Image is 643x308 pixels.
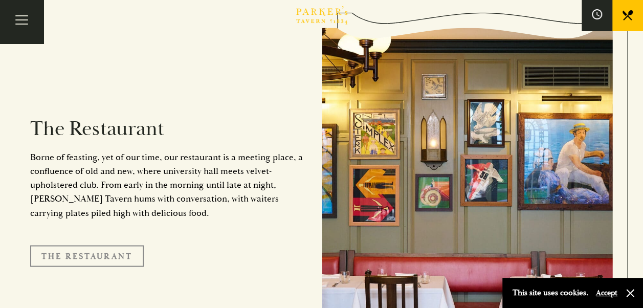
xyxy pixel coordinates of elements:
a: The Restaurant [30,245,144,267]
p: Borne of feasting, yet of our time, our restaurant is a meeting place, a confluence of old and ne... [30,150,306,219]
h2: The Restaurant [30,117,306,141]
button: Close and accept [625,288,635,298]
button: Accept [596,288,617,298]
p: This site uses cookies. [513,285,588,300]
